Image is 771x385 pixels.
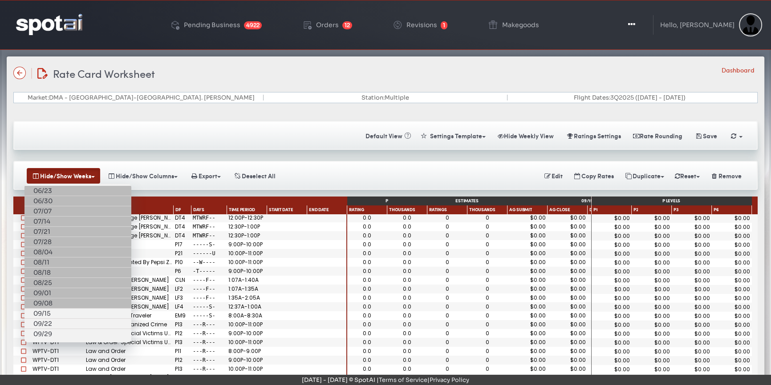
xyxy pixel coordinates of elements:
div: $0.00 [713,331,750,337]
button: Save [689,128,723,144]
div: Immediately pre-emptible [712,205,752,214]
a: 09/29 [24,329,131,339]
a: 06/30 [24,196,131,206]
div: $0.00 [713,305,750,310]
div: 0 [469,215,506,221]
div: MTWRF-- [193,233,225,238]
div: $0.00 [589,313,626,318]
div: $0.00 [549,277,586,283]
div: Pre-emptible, 5 days notice [632,205,672,214]
button: Duplicate [619,168,670,184]
span: Rate Card Worksheet [53,66,155,81]
div: $0.00 [673,287,710,292]
div: P21 [175,251,190,256]
div: WPTV-DT1 [31,356,85,365]
button: Deselect All [228,168,281,184]
div: 0.0 [389,295,426,301]
a: 09/01 [24,288,131,298]
div: 0 [469,251,506,256]
div: Orders [316,22,339,28]
div: $0.00 [673,313,710,319]
div: $0.00 [509,242,546,247]
div: -----S- [193,242,225,247]
a: 09/22 [24,319,131,329]
div: 0.0 [389,251,426,256]
span: 09/15 [581,199,593,204]
div: DMA - [GEOGRAPHIC_DATA]-[GEOGRAPHIC_DATA]. [PERSON_NAME] [20,95,264,100]
div: 0 [469,295,506,301]
div: Fixed; non pre-emptible [592,205,632,214]
div: Days of the Week [191,205,227,214]
div: End Date [307,205,347,214]
div: 12:37A-1:00A [228,304,265,309]
button: Copy Rates [568,168,619,184]
div: 1:35A-2:05A [228,295,265,301]
div: Start Date [267,205,307,214]
div: 0 [429,322,466,327]
div: $0.00 [673,278,710,283]
div: 0 [429,242,466,247]
div: ---R--- [193,331,225,336]
div: $0.00 [589,286,626,292]
div: 0.0 [389,269,426,274]
div: -----S- [193,313,225,318]
div: 0 [469,269,506,274]
div: $0.00 [633,313,670,319]
div: WPTV-DT1 [31,365,85,373]
div: 0.0 [349,242,385,247]
div: 0.0 [349,260,385,265]
div: MTWRF-- [193,224,225,229]
a: Pending Business 4922 [162,5,269,44]
div: Revisions [406,22,437,28]
div: Live with [PERSON_NAME] and [PERSON_NAME] [85,373,174,382]
span: Start Date [269,207,293,213]
div: 0 [469,233,506,238]
a: Terms of Service [379,376,427,384]
div: $0.00 [549,269,586,274]
div: $0.00 [509,313,546,318]
strong: Flight Dates: [574,94,610,101]
div: Daypart [174,205,191,214]
div: $0.00 [673,260,710,265]
div: 0 [429,224,466,229]
div: $0.00 [713,260,750,265]
div: 0.0 [389,286,426,292]
button: Rate Rounding [628,128,688,144]
div: 0.0 [349,215,385,221]
span: P [385,199,388,204]
div: 0 [429,215,466,221]
div: 0.0 [389,242,426,247]
div: $0.00 [509,224,546,229]
div: $0.00 [589,295,626,301]
div: 0 [469,242,506,247]
div: 0 [469,304,506,309]
div: ----F-- [193,277,225,283]
button: Hide/Show Columns [102,168,183,184]
div: $0.00 [589,269,626,274]
strong: Market: [28,94,49,101]
button: Export [185,168,226,184]
div: 0 [429,304,466,309]
div: 0.0 [349,313,385,318]
div: $0.00 [509,215,546,221]
a: Privacy Policy [430,376,469,384]
div: P6 [175,269,190,274]
div: 12:30P-1:00P [228,224,265,229]
div: $0.00 [509,295,546,301]
div: Law & Order: Special Victims Unit [85,338,174,347]
div: Time Period [227,205,267,214]
a: 07/07 [24,206,131,217]
div: 0.0 [389,215,426,221]
div: $0.00 [509,322,546,327]
div: $0.00 [713,216,750,221]
button: Remove [705,168,747,184]
a: 09/08 [24,298,131,309]
button: Hide/Show Weeks [27,168,100,184]
div: $0.00 [593,313,630,319]
div: P17 [175,242,190,247]
div: $0.00 [673,296,710,301]
div: $0.00 [713,322,750,328]
div: $0.00 [593,296,630,301]
div: 0 [429,269,466,274]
